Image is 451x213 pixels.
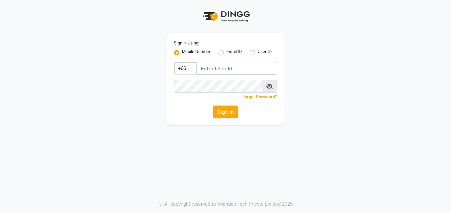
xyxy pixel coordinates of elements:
button: Sign In [213,106,238,118]
label: Sign In Using: [174,40,199,46]
label: Mobile Number [182,49,211,57]
input: Username [196,62,277,75]
a: Forgot Password? [242,94,277,99]
label: User ID [258,49,272,57]
img: logo1.svg [199,7,252,26]
label: Email ID [226,49,242,57]
input: Username [174,80,262,93]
